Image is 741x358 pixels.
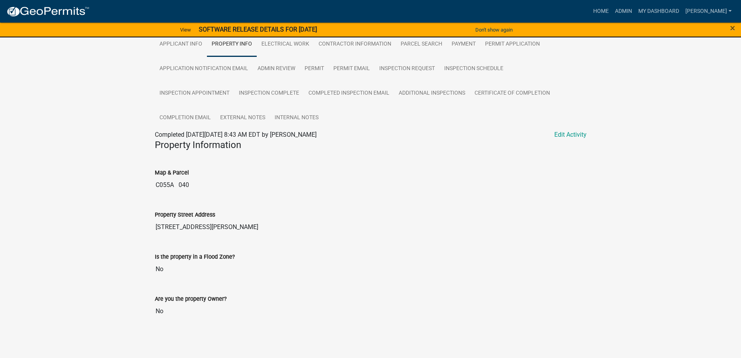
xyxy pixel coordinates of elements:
a: Inspection Complete [234,81,304,106]
strong: SOFTWARE RELEASE DETAILS FOR [DATE] [199,26,317,33]
button: Don't show again [472,23,516,36]
a: Payment [447,32,480,57]
a: Inspection Request [375,56,440,81]
a: Permit Application [480,32,545,57]
a: Inspection Appointment [155,81,234,106]
a: Edit Activity [554,130,587,139]
label: Map & Parcel [155,170,189,176]
a: Application Notification Email [155,56,253,81]
label: Property Street Address [155,212,215,218]
a: Property Info [207,32,257,57]
span: Completed [DATE][DATE] 8:43 AM EDT by [PERSON_NAME] [155,131,317,138]
a: Contractor information [314,32,396,57]
a: Home [590,4,612,19]
a: Internal Notes [270,106,323,131]
a: Parcel search [396,32,447,57]
a: Permit Email [329,56,375,81]
h4: Property Information [155,139,587,151]
label: Are you the property Owner? [155,296,227,302]
a: Completion Email [155,106,215,131]
a: External Notes [215,106,270,131]
a: [PERSON_NAME] [682,4,735,19]
a: Inspection Schedule [440,56,508,81]
a: Admin Review [253,56,300,81]
label: Is the property in a Flood Zone? [155,254,235,260]
a: My Dashboard [635,4,682,19]
button: Close [730,23,735,33]
span: × [730,23,735,34]
a: View [177,23,194,36]
a: Completed Inspection Email [304,81,394,106]
a: Certificate of Completion [470,81,555,106]
a: Applicant Info [155,32,207,57]
a: Admin [612,4,635,19]
a: Additional Inspections [394,81,470,106]
a: Electrical Work [257,32,314,57]
a: Permit [300,56,329,81]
